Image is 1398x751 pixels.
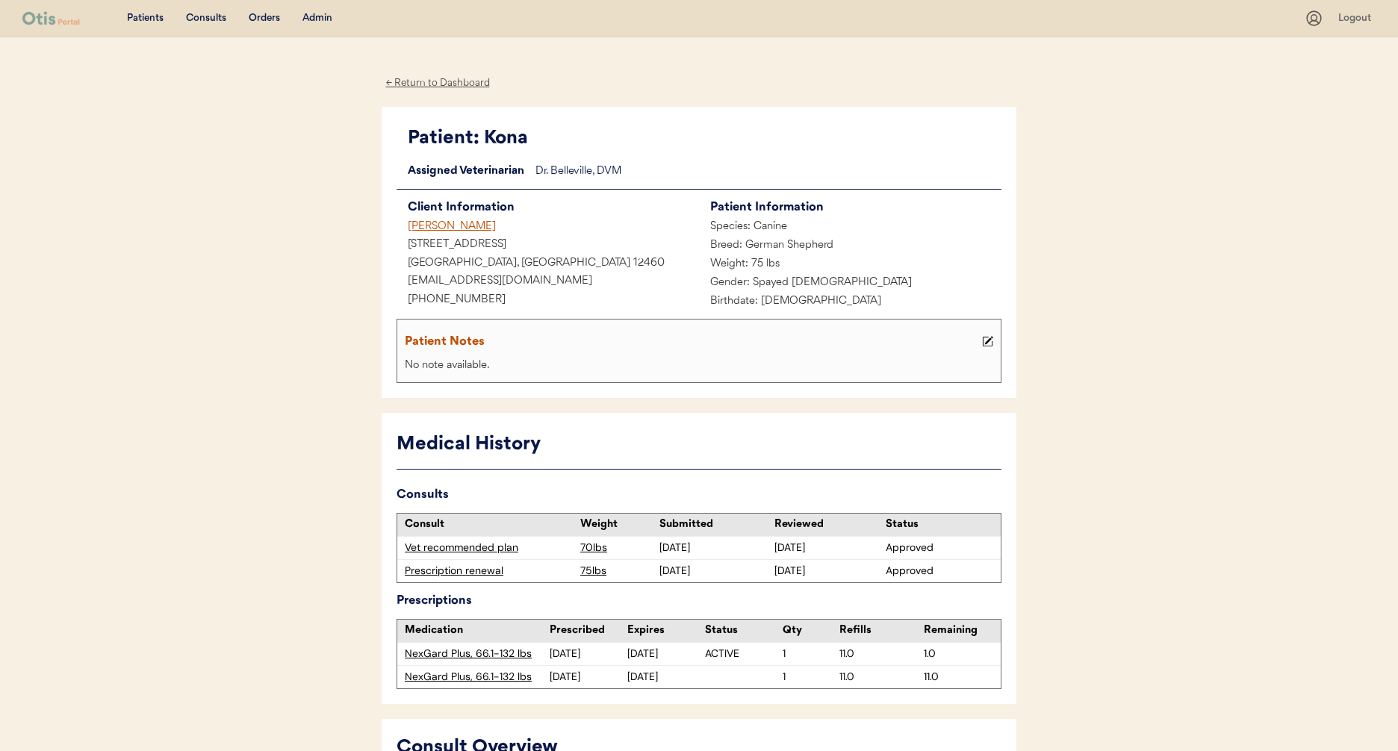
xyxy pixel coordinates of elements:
[886,517,993,532] div: Status
[397,431,1001,459] div: Medical History
[774,540,882,555] div: [DATE]
[924,623,1001,638] div: Remaining
[839,670,916,685] div: 11.0
[302,11,332,26] div: Admin
[405,564,573,579] div: Prescription renewal
[699,218,1001,237] div: Species: Canine
[408,125,1001,153] div: Patient: Kona
[405,646,550,661] div: NexGard Plus, 66.1-132 lbs
[627,646,705,661] div: [DATE]
[705,646,783,661] div: ACTIVE
[627,623,705,638] div: Expires
[405,670,550,685] div: NexGard Plus, 66.1-132 lbs
[186,11,226,26] div: Consults
[699,293,1001,311] div: Birthdate: [DEMOGRAPHIC_DATA]
[659,517,767,532] div: Submitted
[886,540,993,555] div: Approved
[580,540,656,555] div: 70lbs
[550,670,627,685] div: [DATE]
[405,623,550,638] div: Medication
[397,218,699,237] div: [PERSON_NAME]
[535,163,1001,181] div: Dr. Belleville, DVM
[405,517,573,532] div: Consult
[839,623,916,638] div: Refills
[659,540,767,555] div: [DATE]
[550,646,627,661] div: [DATE]
[705,623,783,638] div: Status
[699,255,1001,274] div: Weight: 75 lbs
[774,564,882,579] div: [DATE]
[249,11,280,26] div: Orders
[699,237,1001,255] div: Breed: German Shepherd
[580,517,656,532] div: Weight
[397,484,1001,505] div: Consults
[699,274,1001,293] div: Gender: Spayed [DEMOGRAPHIC_DATA]
[397,272,699,291] div: [EMAIL_ADDRESS][DOMAIN_NAME]
[659,564,767,579] div: [DATE]
[397,291,699,310] div: [PHONE_NUMBER]
[408,197,699,218] div: Client Information
[783,670,839,685] div: 1
[397,590,1001,611] div: Prescriptions
[783,646,839,661] div: 1
[580,564,656,579] div: 75lbs
[924,646,1001,661] div: 1.0
[382,75,494,92] div: ← Return to Dashboard
[924,670,1001,685] div: 11.0
[1338,11,1376,26] div: Logout
[405,331,978,352] div: Patient Notes
[886,564,993,579] div: Approved
[627,670,705,685] div: [DATE]
[397,255,699,273] div: [GEOGRAPHIC_DATA], [GEOGRAPHIC_DATA] 12460
[127,11,164,26] div: Patients
[550,623,627,638] div: Prescribed
[397,236,699,255] div: [STREET_ADDRESS]
[839,646,916,661] div: 11.0
[405,540,573,555] div: Vet recommended plan
[783,623,839,638] div: Qty
[774,517,882,532] div: Reviewed
[710,197,1001,218] div: Patient Information
[401,357,997,375] div: No note available.
[397,163,535,181] div: Assigned Veterinarian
